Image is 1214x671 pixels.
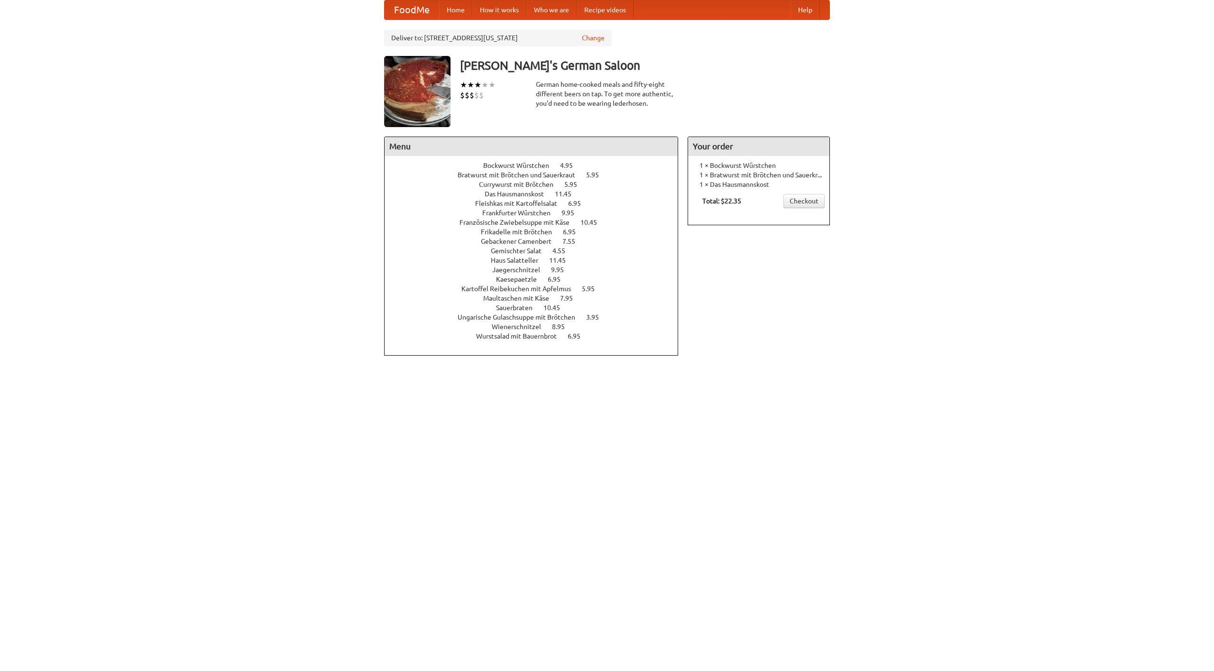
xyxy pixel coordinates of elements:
span: 5.95 [586,171,608,179]
a: Gebackener Camenbert 7.55 [481,238,593,245]
a: Frikadelle mit Brötchen 6.95 [481,228,593,236]
span: Jaegerschnitzel [492,266,550,274]
b: Total: $22.35 [702,197,741,205]
span: Französische Zwiebelsuppe mit Käse [460,219,579,226]
span: 5.95 [582,285,604,293]
div: Deliver to: [STREET_ADDRESS][US_STATE] [384,29,612,46]
a: Kaesepaetzle 6.95 [496,276,578,283]
li: $ [469,90,474,101]
span: 10.45 [543,304,570,312]
a: Change [582,33,605,43]
li: ★ [488,80,496,90]
li: 1 × Bratwurst mit Brötchen und Sauerkraut [693,170,825,180]
li: 1 × Bockwurst Würstchen [693,161,825,170]
span: 6.95 [563,228,585,236]
li: $ [474,90,479,101]
span: Currywurst mit Brötchen [479,181,563,188]
li: $ [465,90,469,101]
span: Haus Salatteller [491,257,548,264]
a: Recipe videos [577,0,634,19]
li: ★ [481,80,488,90]
span: Das Hausmannskost [485,190,553,198]
a: Currywurst mit Brötchen 5.95 [479,181,595,188]
span: Frikadelle mit Brötchen [481,228,561,236]
li: ★ [474,80,481,90]
li: 1 × Das Hausmannskost [693,180,825,189]
span: Fleishkas mit Kartoffelsalat [475,200,567,207]
h4: Your order [688,137,829,156]
span: 6.95 [548,276,570,283]
span: 10.45 [580,219,607,226]
a: Sauerbraten 10.45 [496,304,578,312]
a: Wienerschnitzel 8.95 [492,323,582,331]
a: How it works [472,0,526,19]
a: Maultaschen mit Käse 7.95 [483,294,590,302]
span: Kartoffel Reibekuchen mit Apfelmus [461,285,580,293]
span: Wurstsalad mit Bauernbrot [476,332,566,340]
a: Help [791,0,820,19]
span: 11.45 [555,190,581,198]
h4: Menu [385,137,678,156]
span: 5.95 [564,181,587,188]
a: Frankfurter Würstchen 9.95 [482,209,592,217]
li: $ [479,90,484,101]
a: Home [439,0,472,19]
a: Checkout [783,194,825,208]
span: 9.95 [551,266,573,274]
a: Kartoffel Reibekuchen mit Apfelmus 5.95 [461,285,612,293]
a: Bratwurst mit Brötchen und Sauerkraut 5.95 [458,171,616,179]
span: 8.95 [552,323,574,331]
span: Gebackener Camenbert [481,238,561,245]
li: $ [460,90,465,101]
a: Gemischter Salat 4.55 [491,247,583,255]
a: Fleishkas mit Kartoffelsalat 6.95 [475,200,598,207]
img: angular.jpg [384,56,451,127]
a: Ungarische Gulaschsuppe mit Brötchen 3.95 [458,313,616,321]
a: FoodMe [385,0,439,19]
span: Bockwurst Würstchen [483,162,559,169]
span: 7.95 [560,294,582,302]
a: Französische Zwiebelsuppe mit Käse 10.45 [460,219,615,226]
h3: [PERSON_NAME]'s German Saloon [460,56,830,75]
span: Bratwurst mit Brötchen und Sauerkraut [458,171,585,179]
span: 11.45 [549,257,575,264]
span: Wienerschnitzel [492,323,551,331]
span: 3.95 [586,313,608,321]
span: 4.95 [560,162,582,169]
li: ★ [460,80,467,90]
span: 6.95 [568,200,590,207]
a: Haus Salatteller 11.45 [491,257,583,264]
span: Ungarische Gulaschsuppe mit Brötchen [458,313,585,321]
span: 6.95 [568,332,590,340]
span: 7.55 [562,238,585,245]
span: 9.95 [561,209,584,217]
div: German home-cooked meals and fifty-eight different beers on tap. To get more authentic, you'd nee... [536,80,678,108]
span: Frankfurter Würstchen [482,209,560,217]
span: Gemischter Salat [491,247,551,255]
a: Das Hausmannskost 11.45 [485,190,589,198]
span: Sauerbraten [496,304,542,312]
span: 4.55 [552,247,575,255]
span: Kaesepaetzle [496,276,546,283]
a: Who we are [526,0,577,19]
li: ★ [467,80,474,90]
a: Wurstsalad mit Bauernbrot 6.95 [476,332,598,340]
a: Bockwurst Würstchen 4.95 [483,162,590,169]
a: Jaegerschnitzel 9.95 [492,266,581,274]
span: Maultaschen mit Käse [483,294,559,302]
